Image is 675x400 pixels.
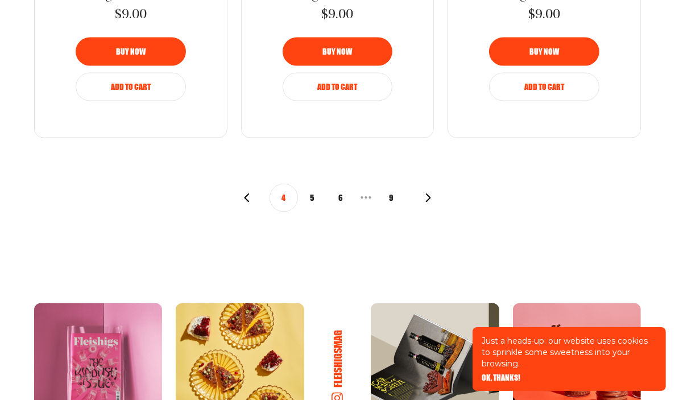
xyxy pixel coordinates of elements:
button: Buy now [283,38,393,66]
button: 9 [377,184,405,212]
button: Add to Cart [76,73,186,101]
button: Buy now [489,38,599,66]
span: $9.00 [115,7,147,24]
span: $9.00 [528,7,560,24]
span: • • • [355,186,377,209]
span: Buy now [322,48,352,56]
button: Add to Cart [489,73,599,101]
span: Add to Cart [111,83,151,91]
button: 4 [270,184,298,212]
span: $9.00 [322,7,354,24]
button: Add to Cart [283,73,393,101]
h6: fleishigsmag [332,331,344,388]
button: OK, THANKS! [482,374,520,382]
button: 6 [326,184,355,212]
button: Buy now [76,38,186,66]
span: Add to Cart [317,83,357,91]
button: 5 [298,184,326,212]
p: Just a heads-up: our website uses cookies to sprinkle some sweetness into your browsing. [482,335,657,369]
span: Add to Cart [524,83,564,91]
span: Buy now [529,48,559,56]
span: Buy now [116,48,146,56]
